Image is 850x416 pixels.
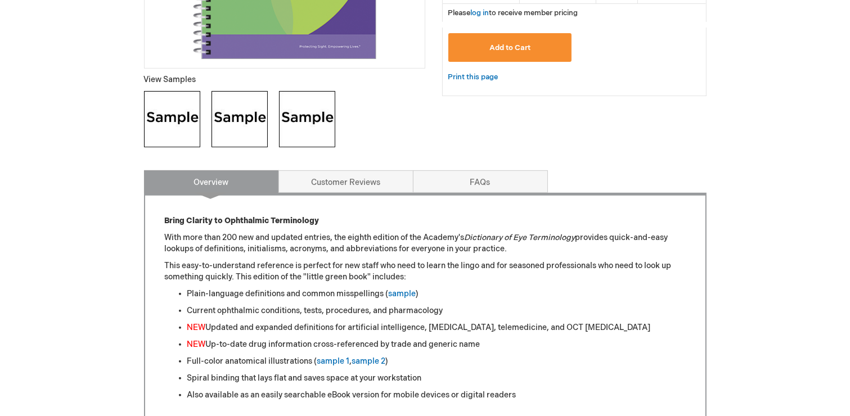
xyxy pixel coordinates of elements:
li: Plain-language definitions and common misspellings ( ) [187,288,686,300]
p: With more than 200 new and updated entries, the eighth edition of the Academy's provides quick-an... [165,232,686,255]
li: Current ophthalmic conditions, tests, procedures, and pharmacology [187,305,686,316]
strong: Bring Clarity to Ophthalmic Terminology [165,216,320,225]
a: sample 1 [317,356,350,366]
li: Spiral binding that lays flat and saves space at your workstation [187,373,686,384]
img: Click to view [279,91,335,147]
a: Customer Reviews [278,170,413,193]
li: Up-to-date drug information cross-referenced by trade and generic name [187,339,686,350]
span: Please to receive member pricing [448,8,578,17]
a: FAQs [413,170,548,193]
a: Print this page [448,70,498,84]
a: log in [471,8,489,17]
font: NEW [187,340,206,349]
li: Full-color anatomical illustrations ( , ) [187,356,686,367]
a: sample [389,289,416,299]
li: Also available as an easily searchable eBook version for mobile devices or digital readers [187,390,686,401]
font: NEW [187,323,206,332]
a: Overview [144,170,279,193]
button: Add to Cart [448,33,572,62]
img: Click to view [212,91,268,147]
li: Updated and expanded definitions for artificial intelligence, [MEDICAL_DATA], telemedicine, and O... [187,322,686,333]
a: sample 2 [352,356,386,366]
p: View Samples [144,74,425,85]
span: Add to Cart [489,43,530,52]
p: This easy-to-understand reference is perfect for new staff who need to learn the lingo and for se... [165,260,686,283]
img: Click to view [144,91,200,147]
em: Dictionary of Eye Terminology [465,233,575,242]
